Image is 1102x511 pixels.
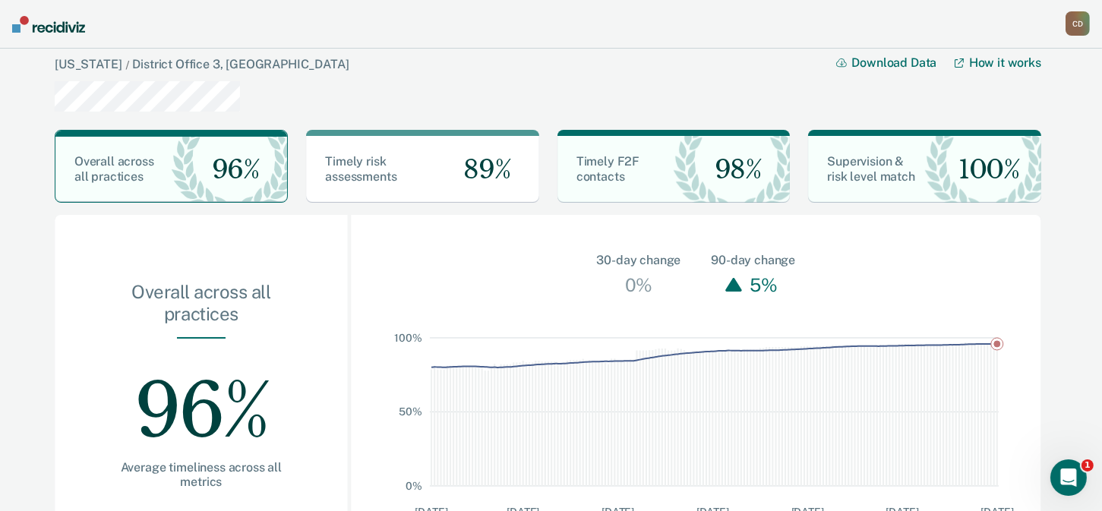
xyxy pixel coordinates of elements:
div: C D [1066,11,1090,36]
span: Overall across all practices [74,154,154,184]
div: 90-day change [711,251,795,270]
span: 1 [1081,459,1094,472]
div: 0% [621,270,656,300]
span: 89% [451,154,510,185]
a: [US_STATE] [55,57,122,71]
button: Download Data [836,55,955,70]
div: Average timeliness across all metrics [103,460,299,489]
a: How it works [955,55,1041,70]
span: Timely risk assessments [325,154,396,184]
span: Timely F2F contacts [576,154,639,184]
button: CD [1066,11,1090,36]
div: 5% [746,270,781,300]
span: 96% [200,154,260,185]
iframe: Intercom live chat [1050,459,1087,496]
div: 30-day change [596,251,680,270]
div: Overall across all practices [103,281,299,337]
span: Supervision & risk level match [827,154,914,184]
a: District Office 3, [GEOGRAPHIC_DATA] [132,57,349,71]
div: 96% [103,339,299,460]
span: / [122,58,132,71]
img: Recidiviz [12,16,85,33]
span: 98% [703,154,762,185]
span: 100% [946,154,1020,185]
